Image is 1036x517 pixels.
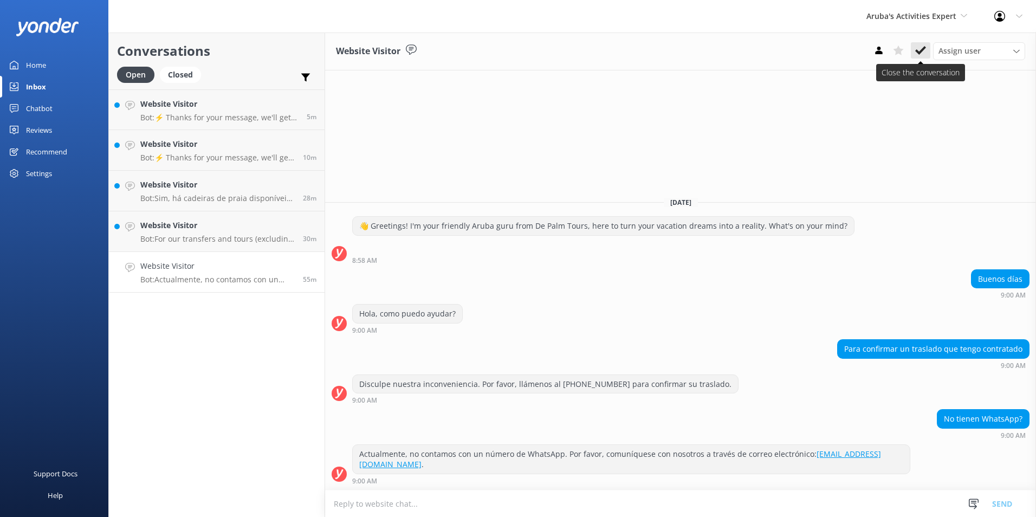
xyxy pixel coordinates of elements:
[303,193,316,203] span: 09:27am 18-Aug-2025 (UTC -04:00) America/Caracas
[117,68,160,80] a: Open
[866,11,956,21] span: Aruba's Activities Expert
[837,361,1029,369] div: 09:00am 18-Aug-2025 (UTC -04:00) America/Caracas
[48,484,63,506] div: Help
[26,98,53,119] div: Chatbot
[352,256,854,264] div: 08:58am 18-Aug-2025 (UTC -04:00) America/Caracas
[972,270,1029,288] div: Buenos días
[26,76,46,98] div: Inbox
[352,478,377,484] strong: 9:00 AM
[352,326,463,334] div: 09:00am 18-Aug-2025 (UTC -04:00) America/Caracas
[26,119,52,141] div: Reviews
[353,445,910,474] div: Actualmente, no contamos con un número de WhatsApp. Por favor, comuníquese con nosotros a través ...
[352,327,377,334] strong: 9:00 AM
[140,138,295,150] h4: Website Visitor
[664,198,698,207] span: [DATE]
[26,54,46,76] div: Home
[353,375,738,393] div: Disculpe nuestra inconveniencia. Por favor, llámenos al [PHONE_NUMBER] para confirmar su traslado.
[1001,363,1026,369] strong: 9:00 AM
[26,141,67,163] div: Recommend
[1001,432,1026,439] strong: 9:00 AM
[160,67,201,83] div: Closed
[140,219,295,231] h4: Website Visitor
[109,89,325,130] a: Website VisitorBot:⚡ Thanks for your message, we'll get back to you as soon as we can.5m
[109,130,325,171] a: Website VisitorBot:⚡ Thanks for your message, we'll get back to you as soon as we can.10m
[838,340,1029,358] div: Para confirmar un traslado que tengo contratado
[352,477,910,484] div: 09:00am 18-Aug-2025 (UTC -04:00) America/Caracas
[352,397,377,404] strong: 9:00 AM
[140,260,295,272] h4: Website Visitor
[109,252,325,293] a: Website VisitorBot:Actualmente, no contamos con un número de WhatsApp. Por favor, comuníquese con...
[140,179,295,191] h4: Website Visitor
[938,45,981,57] span: Assign user
[16,18,79,36] img: yonder-white-logo.png
[937,410,1029,428] div: No tienen WhatsApp?
[34,463,77,484] div: Support Docs
[971,291,1029,299] div: 09:00am 18-Aug-2025 (UTC -04:00) America/Caracas
[933,42,1025,60] div: Assign User
[26,163,52,184] div: Settings
[303,234,316,243] span: 09:25am 18-Aug-2025 (UTC -04:00) America/Caracas
[1001,292,1026,299] strong: 9:00 AM
[117,67,154,83] div: Open
[160,68,206,80] a: Closed
[353,217,854,235] div: 👋 Greetings! I'm your friendly Aruba guru from De Palm Tours, here to turn your vacation dreams i...
[140,98,299,110] h4: Website Visitor
[140,275,295,285] p: Bot: Actualmente, no contamos con un número de WhatsApp. Por favor, comuníquese con nosotros a tr...
[359,449,881,470] a: [EMAIL_ADDRESS][DOMAIN_NAME]
[307,112,316,121] span: 09:50am 18-Aug-2025 (UTC -04:00) America/Caracas
[140,234,295,244] p: Bot: For our transfers and tours (excluding Seaworld Explorer and catamaran tours), we offer pick...
[109,171,325,211] a: Website VisitorBot:Sim, há cadeiras de praia disponíveis na [GEOGRAPHIC_DATA], e elas estão local...
[303,275,316,284] span: 09:00am 18-Aug-2025 (UTC -04:00) America/Caracas
[303,153,316,162] span: 09:45am 18-Aug-2025 (UTC -04:00) America/Caracas
[140,113,299,122] p: Bot: ⚡ Thanks for your message, we'll get back to you as soon as we can.
[140,193,295,203] p: Bot: Sim, há cadeiras de praia disponíveis na [GEOGRAPHIC_DATA], e elas estão localizadas em área...
[336,44,400,59] h3: Website Visitor
[352,257,377,264] strong: 8:58 AM
[109,211,325,252] a: Website VisitorBot:For our transfers and tours (excluding Seaworld Explorer and catamaran tours),...
[353,305,462,323] div: Hola, como puedo ayudar?
[117,41,316,61] h2: Conversations
[937,431,1029,439] div: 09:00am 18-Aug-2025 (UTC -04:00) America/Caracas
[140,153,295,163] p: Bot: ⚡ Thanks for your message, we'll get back to you as soon as we can.
[352,396,739,404] div: 09:00am 18-Aug-2025 (UTC -04:00) America/Caracas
